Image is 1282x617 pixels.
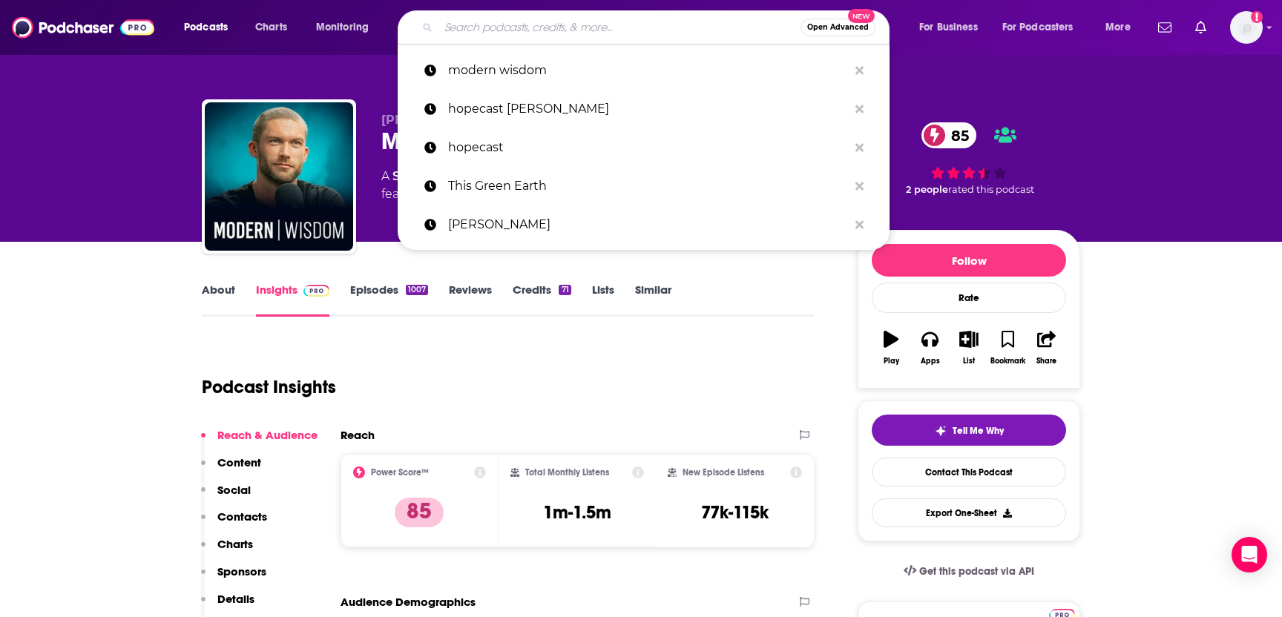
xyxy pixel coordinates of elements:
h2: Reach [341,428,375,442]
a: This Green Earth [398,167,890,205]
p: This Green Earth [448,167,848,205]
a: hopecast [398,128,890,167]
p: Contacts [217,509,267,524]
a: Charts [246,16,296,39]
span: Get this podcast via API [919,565,1034,578]
button: List [950,321,988,375]
input: Search podcasts, credits, & more... [438,16,801,39]
a: Lists [592,283,614,317]
span: rated this podcast [948,184,1034,195]
span: For Business [919,17,978,38]
p: Sponsors [217,564,266,578]
a: Contact This Podcast [872,458,1066,486]
div: Open Intercom Messenger [1232,537,1267,573]
button: Play [872,321,910,375]
p: Details [217,592,254,606]
p: hopecast [448,128,848,167]
span: 2 people [906,184,948,195]
a: About [202,283,235,317]
h2: Power Score™ [371,467,429,478]
div: List [963,357,975,366]
h2: Audience Demographics [341,595,476,609]
p: mel robbins [448,205,848,244]
div: A podcast [381,168,598,203]
span: Tell Me Why [953,425,1004,437]
button: open menu [1095,16,1149,39]
button: Show profile menu [1230,11,1263,44]
span: Open Advanced [807,24,869,31]
a: hopecast [PERSON_NAME] [398,90,890,128]
div: 71 [559,285,571,295]
button: Social [201,483,251,510]
span: New [848,9,875,23]
h1: Podcast Insights [202,376,336,398]
a: Get this podcast via API [892,553,1046,590]
span: featuring [381,185,598,203]
p: Content [217,455,261,469]
img: Podchaser Pro [303,285,329,297]
button: open menu [993,16,1095,39]
a: modern wisdom [398,51,890,90]
div: Bookmark [990,357,1025,366]
button: open menu [306,16,388,39]
p: 85 [395,498,444,527]
img: Modern Wisdom [205,102,353,251]
span: Logged in as Rbaldwin [1230,11,1263,44]
a: Reviews [449,283,492,317]
a: Show notifications dropdown [1189,15,1212,40]
span: 85 [936,122,976,148]
button: Share [1028,321,1066,375]
button: Contacts [201,509,267,537]
p: Social [217,483,251,497]
button: Reach & Audience [201,428,318,455]
a: 85 [921,122,976,148]
div: Apps [921,357,940,366]
div: Search podcasts, credits, & more... [412,10,904,44]
a: Society [392,169,437,183]
p: Charts [217,537,253,551]
span: Podcasts [184,17,228,38]
h2: New Episode Listens [683,467,764,478]
button: Open AdvancedNew [801,19,875,36]
a: InsightsPodchaser Pro [256,283,329,317]
div: Play [884,357,899,366]
button: Content [201,455,261,483]
button: Follow [872,244,1066,277]
span: For Podcasters [1002,17,1074,38]
a: Episodes1007 [350,283,428,317]
button: tell me why sparkleTell Me Why [872,415,1066,446]
a: [PERSON_NAME] [398,205,890,244]
div: Share [1036,357,1056,366]
h3: 1m-1.5m [543,501,611,524]
button: Export One-Sheet [872,498,1066,527]
a: Credits71 [513,283,571,317]
p: hopecast jane goodall [448,90,848,128]
span: [PERSON_NAME] [381,113,487,127]
button: Charts [201,537,253,564]
div: 85 2 peoplerated this podcast [858,113,1080,205]
svg: Add a profile image [1251,11,1263,23]
a: Show notifications dropdown [1152,15,1177,40]
button: open menu [909,16,996,39]
button: Bookmark [988,321,1027,375]
span: More [1105,17,1131,38]
div: 1007 [406,285,428,295]
button: open menu [174,16,247,39]
p: modern wisdom [448,51,848,90]
span: Charts [255,17,287,38]
img: User Profile [1230,11,1263,44]
p: Reach & Audience [217,428,318,442]
span: Monitoring [316,17,369,38]
h2: Total Monthly Listens [525,467,609,478]
img: Podchaser - Follow, Share and Rate Podcasts [12,13,154,42]
h3: 77k-115k [701,501,769,524]
img: tell me why sparkle [935,425,947,437]
button: Sponsors [201,564,266,592]
a: Similar [635,283,671,317]
button: Apps [910,321,949,375]
div: Rate [872,283,1066,313]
